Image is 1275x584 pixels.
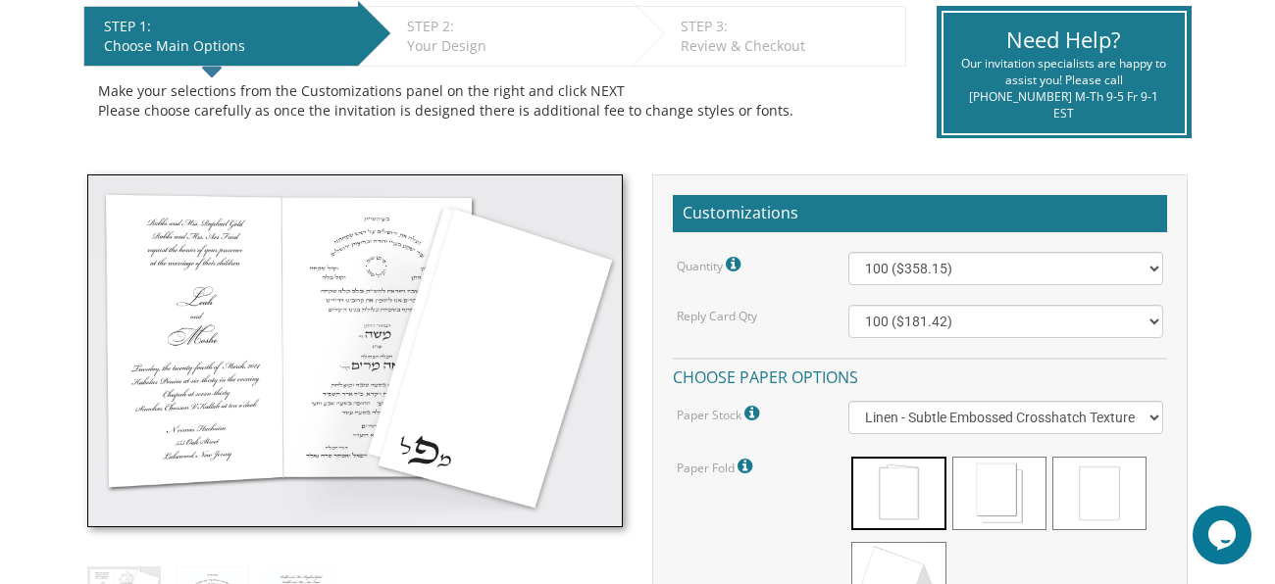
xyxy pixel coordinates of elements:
[681,17,895,36] div: STEP 3:
[104,36,348,56] div: Choose Main Options
[677,252,745,277] label: Quantity
[958,55,1170,122] div: Our invitation specialists are happy to assist you! Please call [PHONE_NUMBER] M-Th 9-5 Fr 9-1 EST
[681,36,895,56] div: Review & Checkout
[673,195,1167,232] h2: Customizations
[677,454,757,479] label: Paper Fold
[407,36,623,56] div: Your Design
[98,81,892,121] div: Make your selections from the Customizations panel on the right and click NEXT Please choose care...
[104,17,348,36] div: STEP 1:
[958,24,1170,55] div: Need Help?
[673,358,1167,392] h4: Choose paper options
[677,401,764,426] label: Paper Stock
[1193,506,1255,564] iframe: chat widget
[407,17,623,36] div: STEP 2:
[87,174,623,526] img: style4_thumb.jpg
[677,308,757,324] label: Reply Card Qty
